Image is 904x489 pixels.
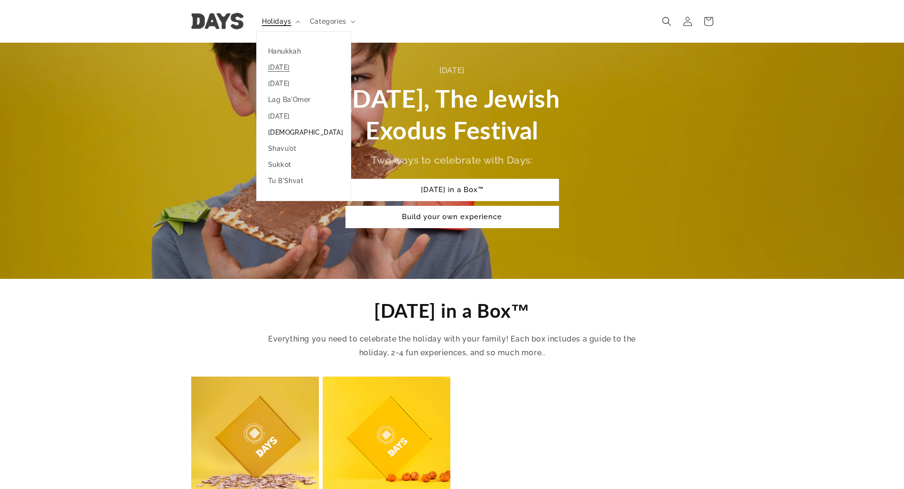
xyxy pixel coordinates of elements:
a: Sukkot [257,157,351,173]
span: Categories [310,17,346,26]
a: [DEMOGRAPHIC_DATA] [257,124,351,140]
div: [DATE] [308,64,597,78]
a: [DATE] [257,108,351,124]
summary: Search [656,11,677,32]
a: Tu B'Shvat [257,173,351,189]
a: Shavu'ot [257,140,351,157]
span: [DATE], The Jewish Exodus Festival [345,83,560,145]
a: Hanukkah [257,43,351,59]
span: Holidays [262,17,291,26]
summary: Categories [304,11,359,31]
span: [DATE] in a Box™ [374,299,530,322]
a: Lag Ba'Omer [257,92,351,108]
p: Everything you need to celebrate the holiday with your family! Each box includes a guide to the h... [267,332,637,360]
a: [DATE] in a Box™ [345,179,559,201]
a: [DATE] [257,59,351,75]
img: Days United [191,13,243,30]
span: Two ways to celebrate with Days: [371,154,532,166]
summary: Holidays [256,11,304,31]
a: Build your own experience [345,206,559,228]
a: [DATE] [257,75,351,92]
